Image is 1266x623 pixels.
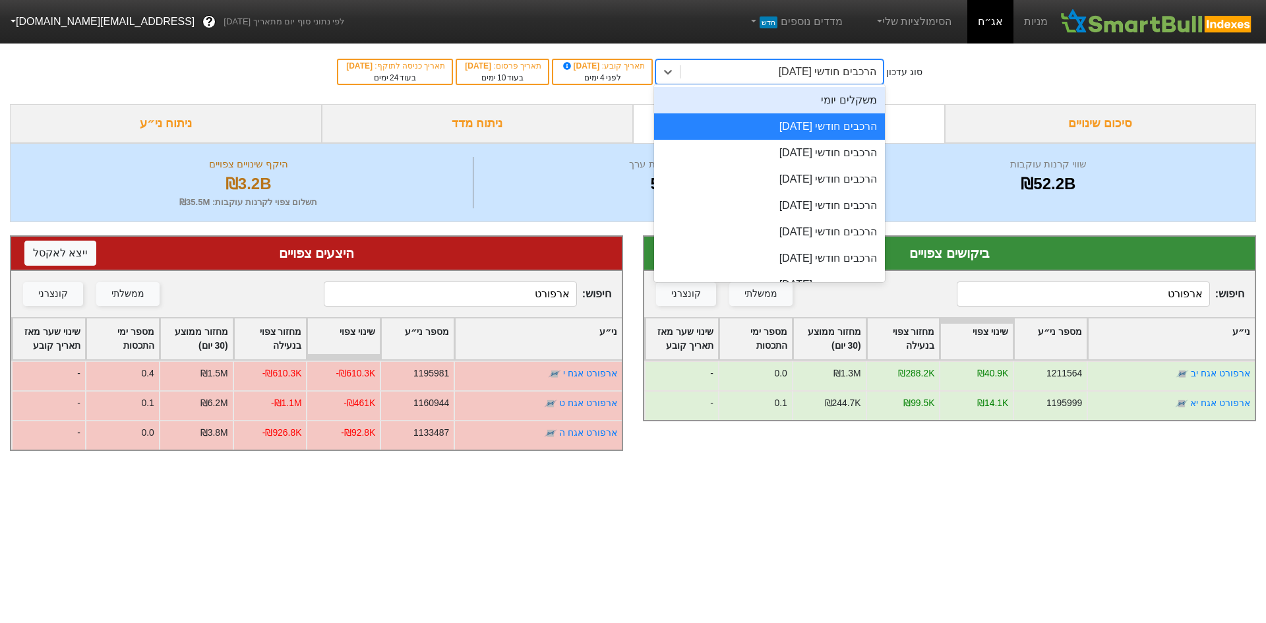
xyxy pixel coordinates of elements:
[774,367,787,380] div: 0.0
[96,282,160,306] button: ממשלתי
[886,65,922,79] div: סוג עדכון
[27,172,469,196] div: ₪3.2B
[1190,398,1250,408] a: ארפורט אגח יא
[413,367,449,380] div: 1195981
[38,287,68,301] div: קונצרני
[390,73,398,82] span: 24
[24,241,96,266] button: ייצא לאקסל
[271,396,302,410] div: -₪1.1M
[957,282,1210,307] input: 231 רשומות...
[945,104,1257,143] div: סיכום שינויים
[477,157,850,172] div: מספר ניירות ערך
[477,172,850,196] div: 576
[563,368,617,378] a: ארפורט אגח י
[413,426,449,440] div: 1133487
[654,219,885,245] div: הרכבים חודשי [DATE]
[1046,367,1082,380] div: 1211564
[464,60,541,72] div: תאריך פרסום :
[307,318,380,359] div: Toggle SortBy
[646,318,718,359] div: Toggle SortBy
[654,272,885,298] div: הרכבים חודשי [DATE]
[336,367,376,380] div: -₪610.3K
[234,318,307,359] div: Toggle SortBy
[559,427,617,438] a: ארפורט אגח ה
[497,73,506,82] span: 10
[10,104,322,143] div: ניתוח ני״ע
[111,287,144,301] div: ממשלתי
[224,15,344,28] span: לפי נתוני סוף יום מתאריך [DATE]
[455,318,622,359] div: Toggle SortBy
[11,390,85,420] div: -
[200,426,228,440] div: ₪3.8M
[544,397,557,410] img: tase link
[413,396,449,410] div: 1160944
[903,396,934,410] div: ₪99.5K
[559,398,617,408] a: ארפורט אגח ט
[345,60,445,72] div: תאריך כניסה לתוקף :
[1175,397,1188,410] img: tase link
[774,396,787,410] div: 0.1
[141,367,154,380] div: 0.4
[600,73,605,82] span: 4
[13,318,85,359] div: Toggle SortBy
[644,361,718,390] div: -
[206,13,213,31] span: ?
[548,367,561,380] img: tase link
[346,61,375,71] span: [DATE]
[1058,9,1255,35] img: SmartBull
[654,140,885,166] div: הרכבים חודשי [DATE]
[869,9,957,35] a: הסימולציות שלי
[977,367,1008,380] div: ₪40.9K
[654,87,885,113] div: משקלים יומי
[322,104,634,143] div: ניתוח מדד
[23,282,83,306] button: קונצרני
[1014,318,1087,359] div: Toggle SortBy
[654,166,885,193] div: הרכבים חודשי [DATE]
[858,157,1239,172] div: שווי קרנות עוקבות
[657,243,1242,263] div: ביקושים צפויים
[940,318,1013,359] div: Toggle SortBy
[344,396,375,410] div: -₪461K
[1176,367,1189,380] img: tase link
[24,243,609,263] div: היצעים צפויים
[858,172,1239,196] div: ₪52.2B
[381,318,454,359] div: Toggle SortBy
[324,282,611,307] span: חיפוש :
[743,9,848,35] a: מדדים נוספיםחדש
[560,72,645,84] div: לפני ימים
[744,287,777,301] div: ממשלתי
[544,427,557,440] img: tase link
[793,318,866,359] div: Toggle SortBy
[779,64,876,80] div: הרכבים חודשי [DATE]
[719,318,792,359] div: Toggle SortBy
[341,426,375,440] div: -₪92.8K
[825,396,861,410] div: ₪244.7K
[1088,318,1255,359] div: Toggle SortBy
[141,396,154,410] div: 0.1
[324,282,577,307] input: 345 רשומות...
[898,367,934,380] div: ₪288.2K
[11,420,85,450] div: -
[1191,368,1250,378] a: ארפורט אגח יב
[262,367,302,380] div: -₪610.3K
[644,390,718,420] div: -
[160,318,233,359] div: Toggle SortBy
[11,361,85,390] div: -
[465,61,493,71] span: [DATE]
[1046,396,1082,410] div: 1195999
[141,426,154,440] div: 0.0
[957,282,1244,307] span: חיפוש :
[560,60,645,72] div: תאריך קובע :
[654,113,885,140] div: הרכבים חודשי [DATE]
[654,245,885,272] div: הרכבים חודשי [DATE]
[86,318,159,359] div: Toggle SortBy
[656,282,716,306] button: קונצרני
[27,157,469,172] div: היקף שינויים צפויים
[760,16,777,28] span: חדש
[729,282,793,306] button: ממשלתי
[671,287,701,301] div: קונצרני
[867,318,940,359] div: Toggle SortBy
[977,396,1008,410] div: ₪14.1K
[27,196,469,209] div: תשלום צפוי לקרנות עוקבות : ₪35.5M
[464,72,541,84] div: בעוד ימים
